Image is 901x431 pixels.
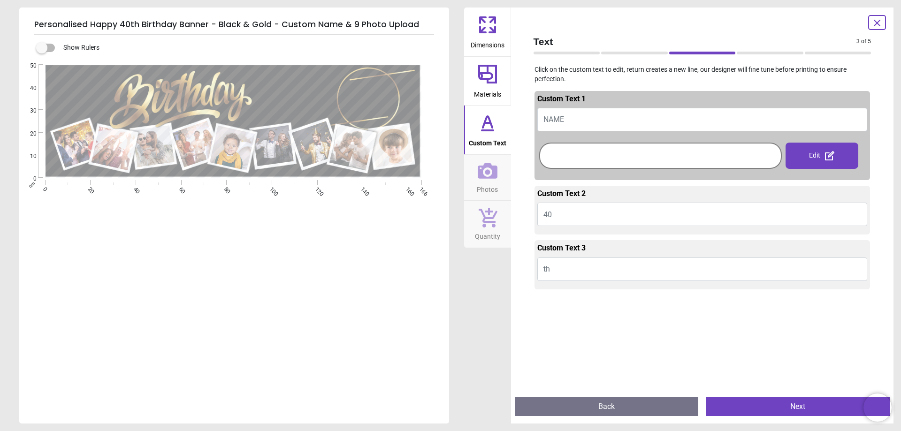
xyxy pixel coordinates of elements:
[515,397,699,416] button: Back
[464,8,511,56] button: Dimensions
[537,257,868,281] button: th
[464,201,511,248] button: Quantity
[526,65,879,83] p: Click on the custom text to edit, return creates a new line, our designer will fine tune before p...
[537,94,586,103] span: Custom Text 1
[537,108,868,131] button: NAME
[475,227,500,242] span: Quantity
[477,181,498,195] span: Photos
[19,84,37,92] span: 40
[42,42,449,53] div: Show Rulers
[19,175,37,183] span: 0
[464,106,511,154] button: Custom Text
[543,210,552,219] span: 40
[537,243,586,252] span: Custom Text 3
[19,107,37,115] span: 30
[706,397,890,416] button: Next
[464,155,511,201] button: Photos
[543,265,550,273] span: th
[856,38,871,45] span: 3 of 5
[19,62,37,70] span: 50
[19,152,37,160] span: 10
[34,15,434,35] h5: Personalised Happy 40th Birthday Banner - Black & Gold - Custom Name & 9 Photo Upload
[786,143,858,169] div: Edit
[474,85,501,99] span: Materials
[471,36,504,50] span: Dimensions
[469,134,506,148] span: Custom Text
[534,35,857,48] span: Text
[464,57,511,106] button: Materials
[863,393,892,422] iframe: Brevo live chat
[537,203,868,226] button: 40
[19,130,37,138] span: 20
[537,189,586,198] span: Custom Text 2
[543,115,564,124] span: NAME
